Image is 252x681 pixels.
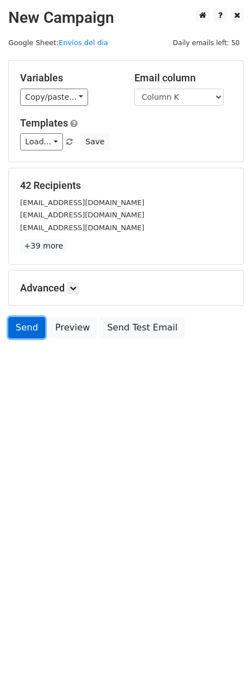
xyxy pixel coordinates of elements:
[169,38,244,47] a: Daily emails left: 50
[20,223,144,232] small: [EMAIL_ADDRESS][DOMAIN_NAME]
[20,179,232,192] h5: 42 Recipients
[20,133,63,150] a: Load...
[20,239,67,253] a: +39 more
[20,89,88,106] a: Copy/paste...
[100,317,185,338] a: Send Test Email
[169,37,244,49] span: Daily emails left: 50
[20,282,232,294] h5: Advanced
[20,198,144,207] small: [EMAIL_ADDRESS][DOMAIN_NAME]
[8,8,244,27] h2: New Campaign
[196,628,252,681] div: Widget de chat
[80,133,109,150] button: Save
[20,117,68,129] a: Templates
[48,317,97,338] a: Preview
[20,211,144,219] small: [EMAIL_ADDRESS][DOMAIN_NAME]
[8,317,45,338] a: Send
[59,38,108,47] a: Envíos del dia
[8,38,108,47] small: Google Sheet:
[134,72,232,84] h5: Email column
[20,72,118,84] h5: Variables
[196,628,252,681] iframe: Chat Widget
